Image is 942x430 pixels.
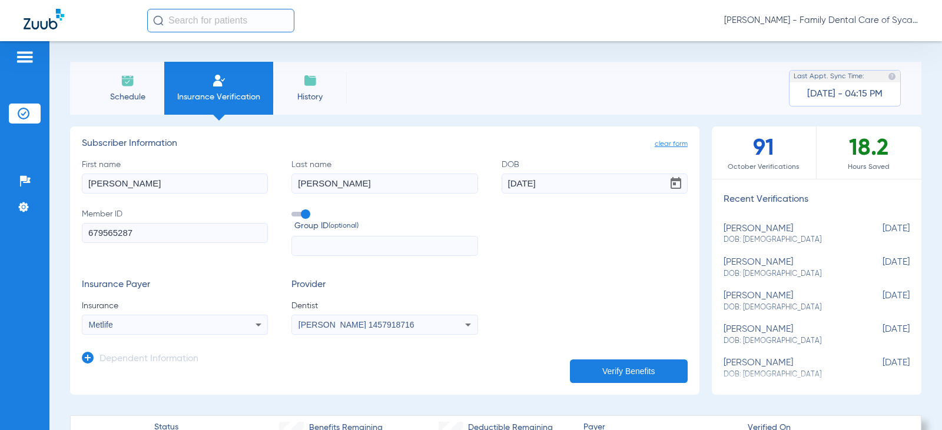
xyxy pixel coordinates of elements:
input: Last name [291,174,477,194]
img: Zuub Logo [24,9,64,29]
span: [PERSON_NAME] 1457918716 [298,320,414,329]
input: Search for patients [147,9,294,32]
span: DOB: [DEMOGRAPHIC_DATA] [724,269,851,279]
span: [PERSON_NAME] - Family Dental Care of Sycamore [724,15,918,26]
h3: Insurance Payer [82,279,268,291]
span: clear form [655,138,688,150]
h3: Subscriber Information [82,138,688,150]
span: [DATE] [851,291,910,312]
span: Last Appt. Sync Time: [794,71,864,82]
span: Metlife [89,320,113,329]
span: DOB: [DEMOGRAPHIC_DATA] [724,369,851,380]
h3: Recent Verifications [712,194,921,206]
span: DOB: [DEMOGRAPHIC_DATA] [724,235,851,245]
button: Verify Benefits [570,359,688,383]
div: [PERSON_NAME] [724,224,851,245]
div: [PERSON_NAME] [724,324,851,346]
img: Manual Insurance Verification [212,74,226,88]
span: Insurance [82,300,268,312]
span: Schedule [99,91,155,103]
span: [DATE] [851,224,910,245]
label: Member ID [82,208,268,256]
label: First name [82,159,268,194]
input: First name [82,174,268,194]
img: hamburger-icon [15,50,34,64]
img: History [303,74,317,88]
span: History [282,91,338,103]
div: 18.2 [817,126,921,179]
span: Insurance Verification [173,91,264,103]
span: Group ID [294,220,477,232]
label: Last name [291,159,477,194]
img: Schedule [121,74,135,88]
span: [DATE] [851,257,910,279]
span: October Verifications [712,161,816,173]
div: [PERSON_NAME] [724,291,851,312]
span: [DATE] - 04:15 PM [807,88,883,100]
h3: Provider [291,279,477,291]
span: [DATE] [851,358,910,379]
input: DOBOpen calendar [502,174,688,194]
img: last sync help info [888,72,896,81]
div: [PERSON_NAME] [724,257,851,279]
div: [PERSON_NAME] [724,358,851,379]
span: [DATE] [851,324,910,346]
img: Search Icon [153,15,164,26]
div: 91 [712,126,817,179]
h3: Dependent Information [99,354,198,365]
small: (optional) [329,220,359,232]
span: DOB: [DEMOGRAPHIC_DATA] [724,336,851,346]
span: Dentist [291,300,477,312]
button: Open calendar [664,172,688,195]
span: Hours Saved [817,161,921,173]
input: Member ID [82,223,268,243]
span: DOB: [DEMOGRAPHIC_DATA] [724,302,851,313]
label: DOB [502,159,688,194]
